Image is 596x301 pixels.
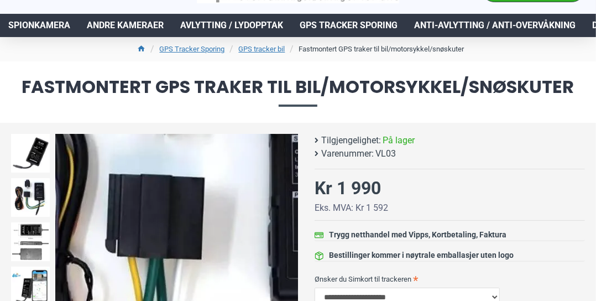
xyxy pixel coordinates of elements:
[315,270,585,288] label: Ønsker du Simkort til trackeren
[383,134,415,147] span: På lager
[172,14,291,37] a: Avlytting / Lydopptak
[329,229,506,241] div: Trygg netthandel med Vipps, Kortbetaling, Faktura
[8,19,70,32] span: Spionkamera
[11,134,50,173] img: Fastmontert GPS traker for kjøretøy
[300,19,398,32] span: GPS Tracker Sporing
[315,175,381,201] div: Kr 1 990
[375,147,396,160] span: VL03
[329,250,514,261] div: Bestillinger kommer i nøytrale emballasjer uten logo
[11,178,50,217] img: Fastmontert GPS traker for kjøretøy
[160,44,225,55] a: GPS Tracker Sporing
[406,14,584,37] a: Anti-avlytting / Anti-overvåkning
[414,19,576,32] span: Anti-avlytting / Anti-overvåkning
[239,44,285,55] a: GPS tracker bil
[291,14,406,37] a: GPS Tracker Sporing
[321,147,374,160] b: Varenummer:
[87,19,164,32] span: Andre kameraer
[79,14,172,37] a: Andre kameraer
[279,246,298,265] div: Next slide
[321,134,381,147] b: Tilgjengelighet:
[55,246,75,265] div: Previous slide
[11,222,50,261] img: Fastmontert GPS traker for kjøretøy
[11,78,585,106] span: Fastmontert GPS traker til bil/motorsykkel/snøskuter
[180,19,283,32] span: Avlytting / Lydopptak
